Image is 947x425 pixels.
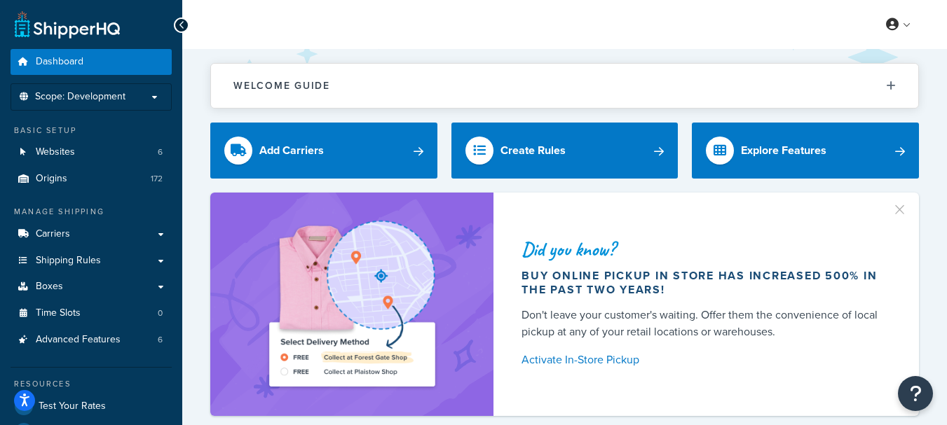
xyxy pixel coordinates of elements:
span: Shipping Rules [36,255,101,267]
a: Dashboard [11,49,172,75]
span: 172 [151,173,163,185]
span: 6 [158,146,163,158]
div: Add Carriers [259,141,324,160]
div: Don't leave your customer's waiting. Offer them the convenience of local pickup at any of your re... [522,307,885,340]
a: Create Rules [451,123,679,179]
a: Activate In-Store Pickup [522,350,885,370]
span: 6 [158,334,163,346]
li: Websites [11,139,172,165]
span: Dashboard [36,56,83,68]
span: Scope: Development [35,91,125,103]
span: 0 [158,307,163,319]
a: Explore Features [692,123,919,179]
span: Advanced Features [36,334,121,346]
a: Carriers [11,221,172,247]
div: Resources [11,378,172,390]
button: Welcome Guide [211,64,918,108]
h2: Welcome Guide [233,81,330,91]
a: Advanced Features6 [11,327,172,353]
span: Time Slots [36,307,81,319]
img: ad-shirt-map-b0359fc47e01cab431d101c4b569394f6a03f54285957d908178d52f29eb9668.png [231,214,472,394]
li: Origins [11,166,172,192]
a: Origins172 [11,166,172,192]
span: Origins [36,173,67,185]
div: Explore Features [741,141,826,160]
div: Basic Setup [11,125,172,137]
a: Websites6 [11,139,172,165]
a: Shipping Rules [11,248,172,274]
span: Boxes [36,281,63,293]
span: Websites [36,146,75,158]
a: Add Carriers [210,123,437,179]
button: Open Resource Center [898,376,933,411]
a: Test Your Rates [11,393,172,419]
span: Carriers [36,228,70,240]
div: Manage Shipping [11,206,172,218]
li: Advanced Features [11,327,172,353]
div: Buy online pickup in store has increased 500% in the past two years! [522,269,885,297]
a: Boxes [11,274,172,300]
a: Time Slots0 [11,300,172,326]
div: Create Rules [500,141,566,160]
span: Test Your Rates [39,400,106,412]
div: Did you know? [522,239,885,259]
li: Time Slots [11,300,172,326]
